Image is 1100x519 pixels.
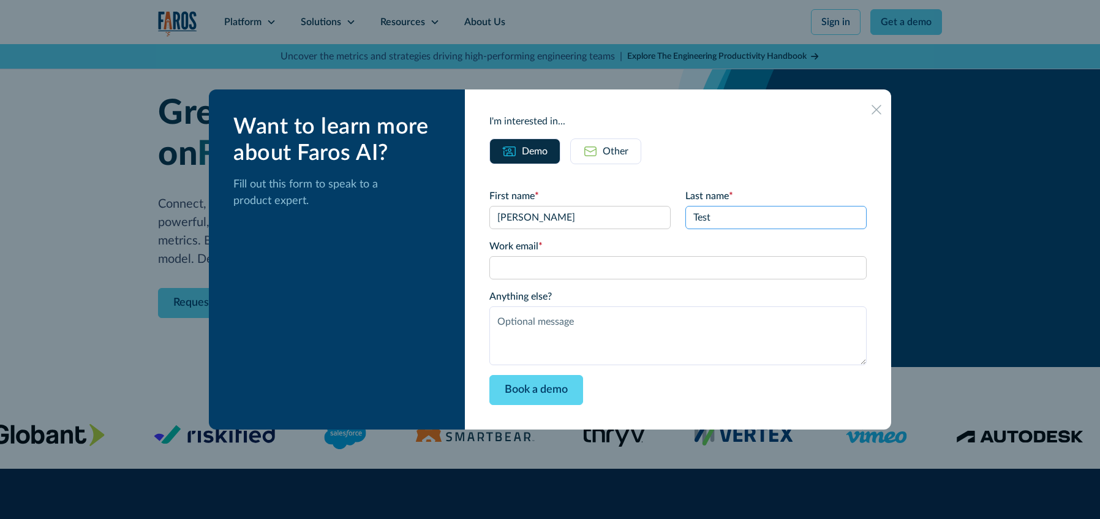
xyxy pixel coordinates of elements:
[489,375,583,405] input: Book a demo
[685,189,867,203] label: Last name
[489,114,867,129] div: I'm interested in...
[233,176,445,210] p: Fill out this form to speak to a product expert.
[489,239,867,254] label: Work email
[233,114,445,167] div: Want to learn more about Faros AI?
[489,189,867,405] form: Email Form
[489,289,867,304] label: Anything else?
[489,189,671,203] label: First name
[522,144,548,159] div: Demo
[603,144,628,159] div: Other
